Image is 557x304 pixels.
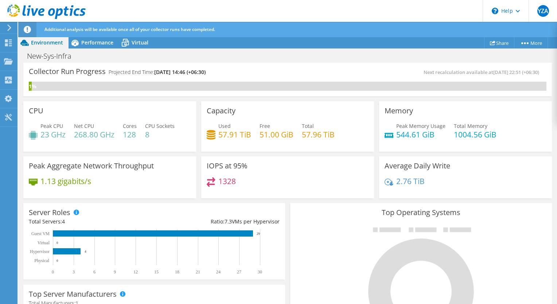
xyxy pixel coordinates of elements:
h4: 1004.56 GiB [454,130,496,139]
span: Peak CPU [40,122,63,129]
h4: 57.91 TiB [218,130,251,139]
text: 30 [258,269,262,274]
svg: \n [492,8,498,14]
text: 0 [57,259,58,262]
h4: 128 [123,130,137,139]
text: 21 [196,269,200,274]
div: Total Servers: [29,218,154,226]
span: Used [218,122,231,129]
text: 9 [114,269,116,274]
span: Total [302,122,314,129]
span: Total Memory [454,122,487,129]
h4: 8 [145,130,175,139]
h4: 2.76 TiB [396,177,425,185]
span: Virtual [132,39,148,46]
h3: Top Operating Systems [296,208,546,217]
text: 6 [93,269,96,274]
text: Guest VM [31,231,50,236]
text: Physical [34,258,49,263]
h3: CPU [29,107,43,115]
text: 0 [57,241,58,245]
text: 3 [73,269,75,274]
span: CPU Sockets [145,122,175,129]
h3: Server Roles [29,208,70,217]
span: Peak Memory Usage [396,122,445,129]
div: Ratio: VMs per Hypervisor [154,218,280,226]
text: 4 [85,250,86,253]
text: 24 [216,269,221,274]
h4: 57.96 TiB [302,130,335,139]
span: 4 [62,218,65,225]
span: Performance [81,39,113,46]
span: YZA [537,5,549,17]
span: Cores [123,122,137,129]
h4: 23 GHz [40,130,66,139]
text: Virtual [38,240,50,245]
h3: Capacity [207,107,235,115]
text: 15 [154,269,159,274]
span: Free [260,122,270,129]
h4: 51.00 GiB [260,130,293,139]
h4: 268.80 GHz [74,130,114,139]
h1: New-Sys-Infra [24,52,83,60]
h3: Top Server Manufacturers [29,290,117,298]
span: Additional analysis will be available once all of your collector runs have completed. [44,26,215,32]
span: Next recalculation available at [424,69,543,75]
h3: Memory [385,107,413,115]
h4: Projected End Time: [109,68,206,76]
text: 27 [237,269,241,274]
span: Net CPU [74,122,94,129]
span: [DATE] 14:46 (+06:30) [154,69,206,75]
a: Share [484,37,514,48]
h3: Average Daily Write [385,162,450,170]
text: 18 [175,269,179,274]
h4: 1328 [218,177,236,185]
text: 0 [52,269,54,274]
h4: 1.13 gigabits/s [40,177,91,185]
span: [DATE] 22:51 (+06:30) [493,69,539,75]
h3: Peak Aggregate Network Throughput [29,162,154,170]
span: Environment [31,39,63,46]
text: 29 [257,232,260,235]
span: 7.3 [225,218,232,225]
text: 12 [133,269,138,274]
div: 1% [29,82,32,90]
h4: 544.61 GiB [396,130,445,139]
a: More [514,37,548,48]
text: Hypervisor [30,249,50,254]
h3: IOPS at 95% [207,162,248,170]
